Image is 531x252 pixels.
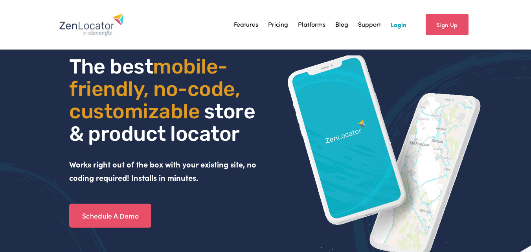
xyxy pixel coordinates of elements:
a: Pricing [268,19,288,31]
span: The best [69,54,153,79]
a: Sign Up [426,14,469,35]
span: mobile- friendly, no-code, customizable [69,54,244,123]
span: store & product locator [69,99,259,146]
a: Features [234,19,258,31]
img: Zenlocator [59,13,124,37]
a: Login [391,19,406,31]
a: Support [358,19,381,31]
a: Blog [335,19,348,31]
a: Platforms [298,19,325,31]
strong: Works right out of the box with your existing site, no coding required! Installs in minutes. [69,159,258,183]
a: Schedule A Demo [69,204,151,228]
